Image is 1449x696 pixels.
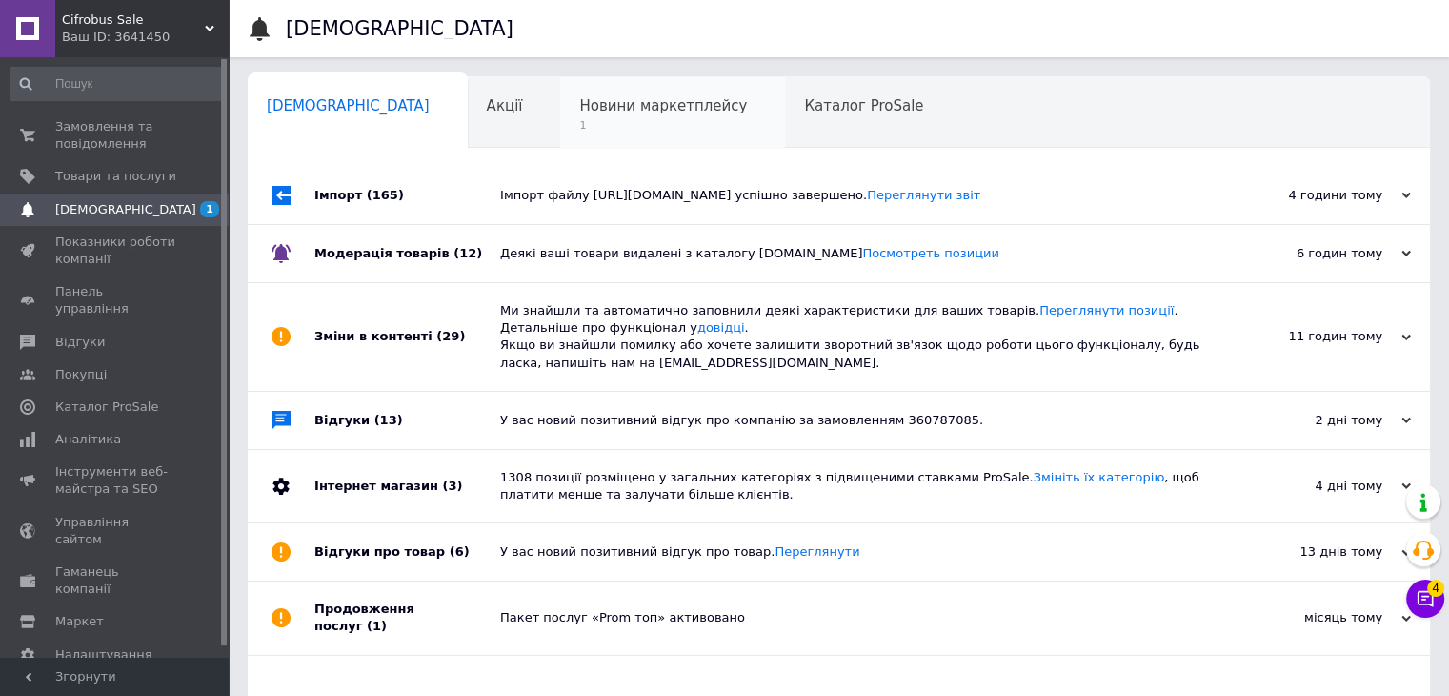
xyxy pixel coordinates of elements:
[314,392,500,449] div: Відгуки
[314,450,500,522] div: Інтернет магазин
[1220,245,1411,262] div: 6 годин тому
[442,479,462,493] span: (3)
[453,246,482,260] span: (12)
[804,97,923,114] span: Каталог ProSale
[1220,412,1411,429] div: 2 дні тому
[1220,543,1411,561] div: 13 днів тому
[10,67,225,101] input: Пошук
[314,225,500,282] div: Модерація товарів
[1220,187,1411,204] div: 4 години тому
[200,201,219,217] span: 1
[500,187,1220,204] div: Імпорт файлу [URL][DOMAIN_NAME] успішно завершено.
[314,523,500,581] div: Відгуки про товар
[1039,303,1174,317] a: Переглянути позиції
[62,11,205,29] span: Cifrobus Sale
[314,283,500,391] div: Зміни в контенті
[1220,609,1411,626] div: місяць тому
[500,412,1220,429] div: У вас новий позитивний відгук про компанію за замовленням 360787085.
[367,188,404,202] span: (165)
[500,245,1220,262] div: Деякі ваші товари видалені з каталогу [DOMAIN_NAME]
[314,167,500,224] div: Імпорт
[1406,580,1444,618] button: Чат з покупцем4
[55,366,107,383] span: Покупці
[1034,470,1165,484] a: Змініть їх категорію
[55,613,104,630] span: Маркет
[55,118,176,153] span: Замовлення та повідомлення
[55,168,176,185] span: Товари та послуги
[500,302,1220,372] div: Ми знайшли та автоматично заповнили деякі характеристики для ваших товарів. . Детальніше про функ...
[55,399,158,416] span: Каталог ProSale
[62,29,229,46] div: Ваш ID: 3641450
[697,320,745,335] a: довідці
[55,514,176,548] span: Управління сайтом
[55,463,176,498] span: Інструменти веб-майстра та SEO
[579,118,747,133] span: 1
[55,201,196,218] span: [DEMOGRAPHIC_DATA]
[55,334,105,351] span: Відгуки
[267,97,430,114] span: [DEMOGRAPHIC_DATA]
[775,544,859,559] a: Переглянути
[500,469,1220,503] div: 1308 позиції розміщено у загальних категоріях з підвищеними ставками ProSale. , щоб платити менше...
[862,246,998,260] a: Посмотреть позиции
[374,413,403,427] span: (13)
[867,188,980,202] a: Переглянути звіт
[1220,328,1411,345] div: 11 годин тому
[436,329,465,343] span: (29)
[450,544,470,559] span: (6)
[55,431,121,448] span: Аналітика
[500,543,1220,561] div: У вас новий позитивний відгук про товар.
[579,97,747,114] span: Новини маркетплейсу
[55,646,152,664] span: Налаштування
[286,17,513,40] h1: [DEMOGRAPHIC_DATA]
[1220,478,1411,495] div: 4 дні тому
[367,619,387,633] span: (1)
[55,563,176,598] span: Гаманець компанії
[55,283,176,317] span: Панель управління
[1427,580,1444,597] span: 4
[55,234,176,268] span: Показники роботи компанії
[500,609,1220,626] div: Пакет послуг «Prom топ» активовано
[314,582,500,654] div: Продовження послуг
[487,97,523,114] span: Акції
